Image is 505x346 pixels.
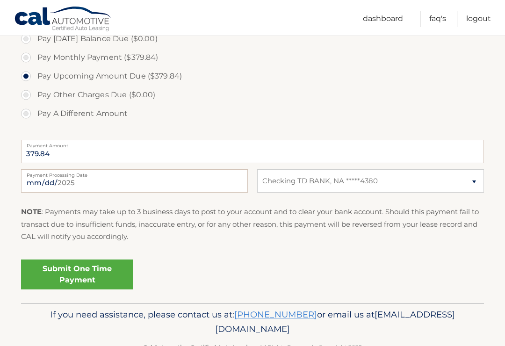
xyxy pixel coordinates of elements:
label: Payment Processing Date [21,169,248,177]
label: Pay [DATE] Balance Due ($0.00) [21,29,484,48]
p: If you need assistance, please contact us at: or email us at [35,307,470,337]
input: Payment Date [21,169,248,193]
a: [PHONE_NUMBER] [234,309,317,320]
label: Payment Amount [21,140,484,147]
strong: NOTE [21,207,42,216]
label: Pay Monthly Payment ($379.84) [21,48,484,67]
label: Pay Upcoming Amount Due ($379.84) [21,67,484,86]
label: Pay Other Charges Due ($0.00) [21,86,484,104]
a: FAQ's [429,11,446,27]
a: Logout [466,11,491,27]
a: Submit One Time Payment [21,259,133,289]
a: Cal Automotive [14,6,112,33]
input: Payment Amount [21,140,484,163]
a: Dashboard [363,11,403,27]
p: : Payments may take up to 3 business days to post to your account and to clear your bank account.... [21,206,484,243]
label: Pay A Different Amount [21,104,484,123]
